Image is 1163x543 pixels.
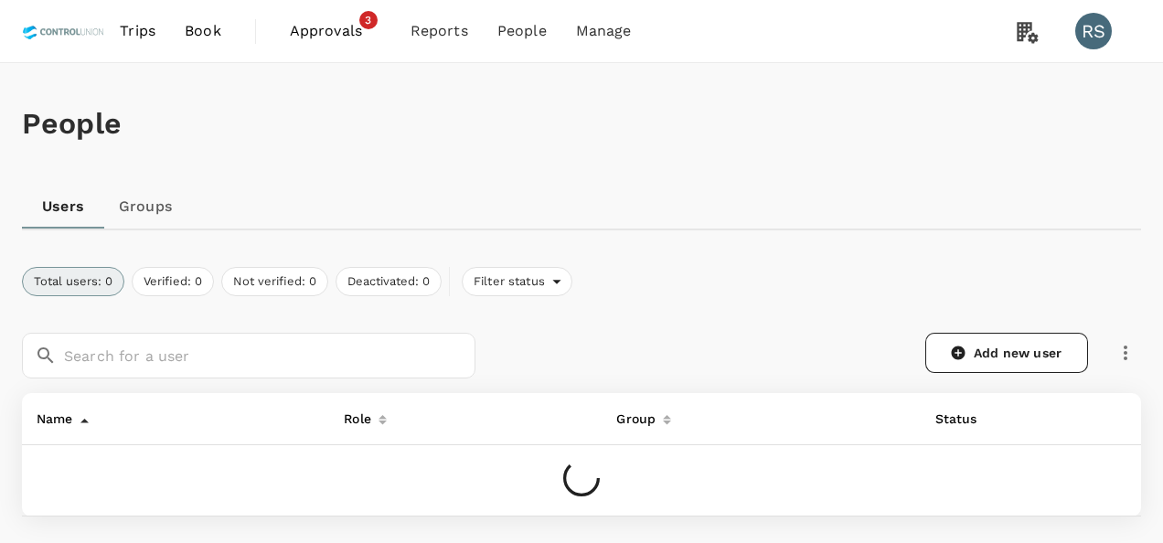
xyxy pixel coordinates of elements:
span: Book [185,20,221,42]
span: Trips [120,20,155,42]
div: Group [609,400,656,430]
div: Filter status [462,267,572,296]
a: Add new user [925,333,1088,373]
h1: People [22,107,1141,141]
div: RS [1075,13,1112,49]
span: Reports [411,20,468,42]
div: Name [29,400,73,430]
div: Role [336,400,371,430]
input: Search for a user [64,333,475,378]
th: Status [921,393,1030,445]
a: Users [22,185,104,229]
button: Verified: 0 [132,267,214,296]
span: 3 [359,11,378,29]
span: People [497,20,547,42]
button: Not verified: 0 [221,267,328,296]
span: Filter status [463,273,552,291]
button: Total users: 0 [22,267,124,296]
img: Control Union Malaysia Sdn. Bhd. [22,11,105,51]
a: Groups [104,185,187,229]
span: Manage [576,20,632,42]
button: Deactivated: 0 [336,267,442,296]
span: Approvals [290,20,381,42]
